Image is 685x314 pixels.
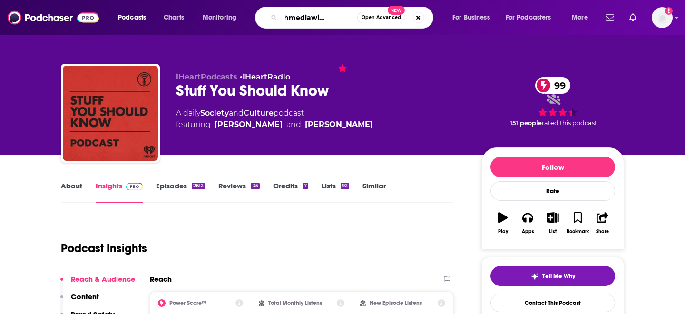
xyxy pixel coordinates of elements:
img: tell me why sparkle [531,273,538,280]
span: Open Advanced [362,15,401,20]
button: open menu [565,10,600,25]
span: Tell Me Why [542,273,575,280]
div: A daily podcast [176,108,373,130]
button: open menu [196,10,249,25]
button: Reach & Audience [60,275,135,292]
div: Bookmark [567,229,589,235]
a: Josh Clark [215,119,283,130]
button: Play [490,206,515,240]
a: Chuck Bryant [305,119,373,130]
div: 99 151 peoplerated this podcast [481,72,624,131]
p: Reach & Audience [71,275,135,284]
span: New [388,6,405,15]
span: Charts [164,11,184,24]
a: Lists92 [322,181,349,203]
span: More [572,11,588,24]
a: Credits7 [273,181,308,203]
h2: Reach [150,275,172,284]
a: Show notifications dropdown [602,10,618,26]
a: Similar [362,181,386,203]
div: Search podcasts, credits, & more... [264,7,442,29]
div: 7 [303,183,308,189]
span: rated this podcast [542,119,597,127]
div: 35 [251,183,259,189]
span: and [229,108,244,118]
input: Search podcasts, credits, & more... [281,10,357,25]
img: Podchaser - Follow, Share and Rate Podcasts [8,9,99,27]
button: Follow [490,157,615,177]
h2: Power Score™ [169,300,206,306]
a: Contact This Podcast [490,294,615,312]
button: Share [590,206,615,240]
button: Bookmark [565,206,590,240]
a: Episodes2612 [156,181,205,203]
div: Share [596,229,609,235]
div: Play [498,229,508,235]
span: featuring [176,119,373,130]
button: Open AdvancedNew [357,12,405,23]
div: 92 [341,183,349,189]
a: iHeartRadio [243,72,290,81]
a: Show notifications dropdown [626,10,640,26]
a: InsightsPodchaser Pro [96,181,143,203]
div: List [549,229,557,235]
button: open menu [446,10,502,25]
button: open menu [499,10,565,25]
h1: Podcast Insights [61,241,147,255]
img: Podchaser Pro [126,183,143,190]
button: Content [60,292,99,310]
a: Reviews35 [218,181,259,203]
span: Logged in as sserafin [652,7,673,28]
h2: New Episode Listens [370,300,422,306]
img: User Profile [652,7,673,28]
p: Content [71,292,99,301]
div: Apps [522,229,534,235]
div: Rate [490,181,615,201]
span: iHeartPodcasts [176,72,237,81]
a: Culture [244,108,274,118]
span: 151 people [510,119,542,127]
button: Apps [515,206,540,240]
span: For Business [452,11,490,24]
button: List [540,206,565,240]
span: Monitoring [203,11,236,24]
button: Show profile menu [652,7,673,28]
span: • [240,72,290,81]
a: Charts [157,10,190,25]
div: 2612 [192,183,205,189]
svg: Add a profile image [665,7,673,15]
span: For Podcasters [506,11,551,24]
button: tell me why sparkleTell Me Why [490,266,615,286]
img: Stuff You Should Know [63,66,158,161]
span: Podcasts [118,11,146,24]
a: About [61,181,82,203]
span: and [286,119,301,130]
button: open menu [111,10,158,25]
h2: Total Monthly Listens [268,300,322,306]
a: Society [200,108,229,118]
